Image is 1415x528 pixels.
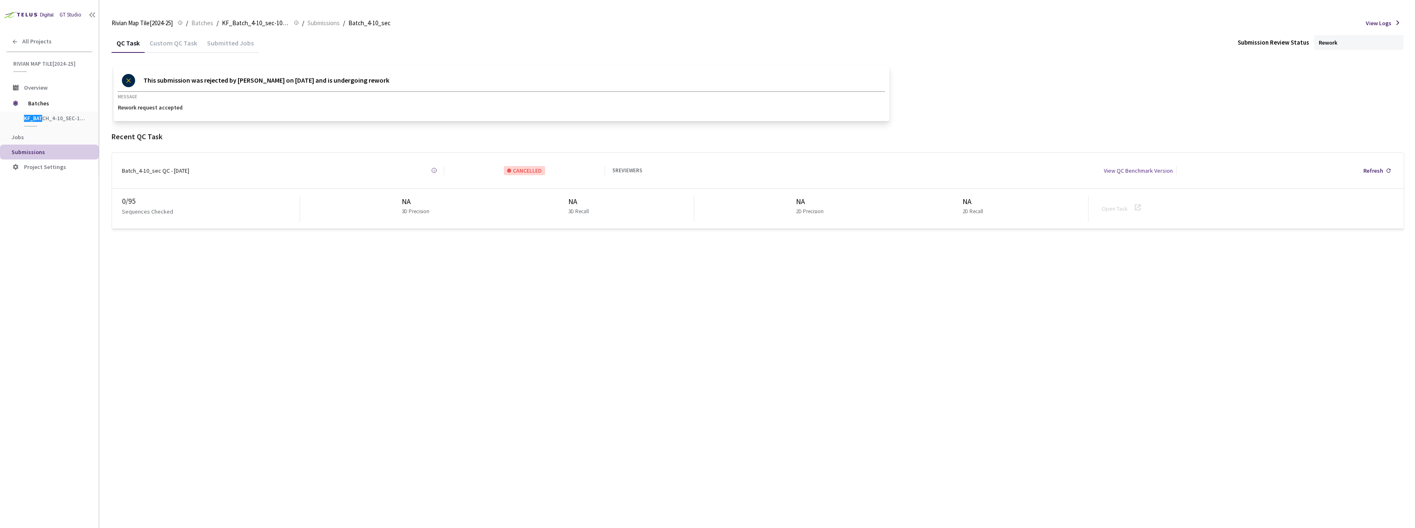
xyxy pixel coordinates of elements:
[143,74,389,87] p: This submission was rejected by [PERSON_NAME] on [DATE] and is undergoing rework
[568,196,592,207] div: NA
[562,9,568,15] span: info-circle
[145,39,202,53] div: Custom QC Task
[12,133,24,141] span: Jobs
[217,18,219,28] li: /
[1363,166,1383,175] div: Refresh
[186,18,188,28] li: /
[122,195,300,207] div: 0 / 95
[307,18,340,28] span: Submissions
[962,196,986,207] div: NA
[191,18,213,28] span: Batches
[112,18,173,28] span: Rivian Map Tile[2024-25]
[13,60,87,67] span: Rivian Map Tile[2024-25]
[22,38,52,45] span: All Projects
[1366,19,1391,28] span: View Logs
[796,207,824,216] p: 2D Precision
[1104,166,1173,175] div: View QC Benchmark Version
[24,115,85,122] span: KF_Batch_4-10_sec-10_sec
[504,166,545,175] div: CANCELLED
[343,18,345,28] li: /
[60,11,81,19] div: GT Studio
[112,131,1404,143] div: Recent QC Task
[12,148,45,156] span: Submissions
[402,196,433,207] div: NA
[572,7,853,16] span: Your account already has an associated password. If you don't remember it, please use the forgot ...
[1238,38,1309,48] div: Submission Review Status
[24,84,48,91] span: Overview
[962,207,983,216] p: 2D Recall
[28,95,85,112] span: Batches
[122,166,189,175] div: Batch_4-10_sec QC - [DATE]
[302,18,304,28] li: /
[796,196,827,207] div: NA
[348,18,391,28] span: Batch_4-10_sec
[118,104,885,111] p: Rework request accepted
[112,39,145,53] div: QC Task
[402,207,429,216] p: 3D Precision
[612,166,642,175] div: 5 REVIEWERS
[568,207,589,216] p: 3D Recall
[1102,205,1128,212] a: Open Task
[122,207,173,216] p: Sequences Checked
[190,18,215,27] a: Batches
[202,39,259,53] div: Submitted Jobs
[24,163,66,171] span: Project Settings
[222,18,289,28] span: KF_Batch_4-10_sec-10_sec
[306,18,341,27] a: Submissions
[118,94,885,100] p: MESSAGE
